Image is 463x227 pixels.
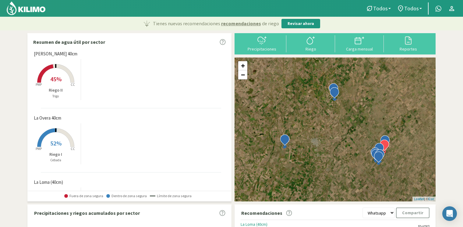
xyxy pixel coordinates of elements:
[6,1,46,16] img: Kilimo
[33,38,105,46] p: Resumen de agua útil por sector
[442,206,457,221] div: Open Intercom Messenger
[31,94,81,99] p: Trigo
[31,151,81,158] p: Riego I
[150,194,192,198] span: Límite de zona segura
[288,21,314,27] p: Revisar ahora
[238,61,247,70] a: Zoom in
[373,5,388,12] span: Todos
[64,194,103,198] span: Fuera de zona segura
[281,19,320,29] button: Revisar ahora
[428,197,434,201] a: Esri
[286,35,335,51] button: Riego
[221,20,261,27] span: recomendaciones
[34,115,61,122] span: La Overa 40cm
[239,47,285,51] div: Precipitaciones
[71,147,75,151] tspan: CC
[106,194,147,198] span: Dentro de zona segura
[414,197,424,201] a: Leaflet
[34,179,63,186] span: La Loma (40cm)
[31,87,81,93] p: Riego II
[36,82,42,87] tspan: PMP
[238,35,286,51] button: Precipitaciones
[241,209,282,217] p: Recomendaciones
[34,209,140,217] p: Precipitaciones y riegos acumulados por sector
[288,47,333,51] div: Riego
[241,222,418,227] div: La Loma (40cm)
[337,47,382,51] div: Carga mensual
[262,20,279,27] span: de riego
[412,197,436,202] div: | ©
[153,20,279,27] p: Tienes nuevas recomendaciones
[31,158,81,163] p: Cebada
[50,139,62,147] span: 52%
[36,147,42,151] tspan: PMP
[335,35,384,51] button: Carga mensual
[238,70,247,79] a: Zoom out
[404,5,419,12] span: Todos
[34,51,77,58] span: [PERSON_NAME] 40cm
[71,82,75,87] tspan: CC
[384,35,433,51] button: Reportes
[386,47,431,51] div: Reportes
[50,75,62,83] span: 45%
